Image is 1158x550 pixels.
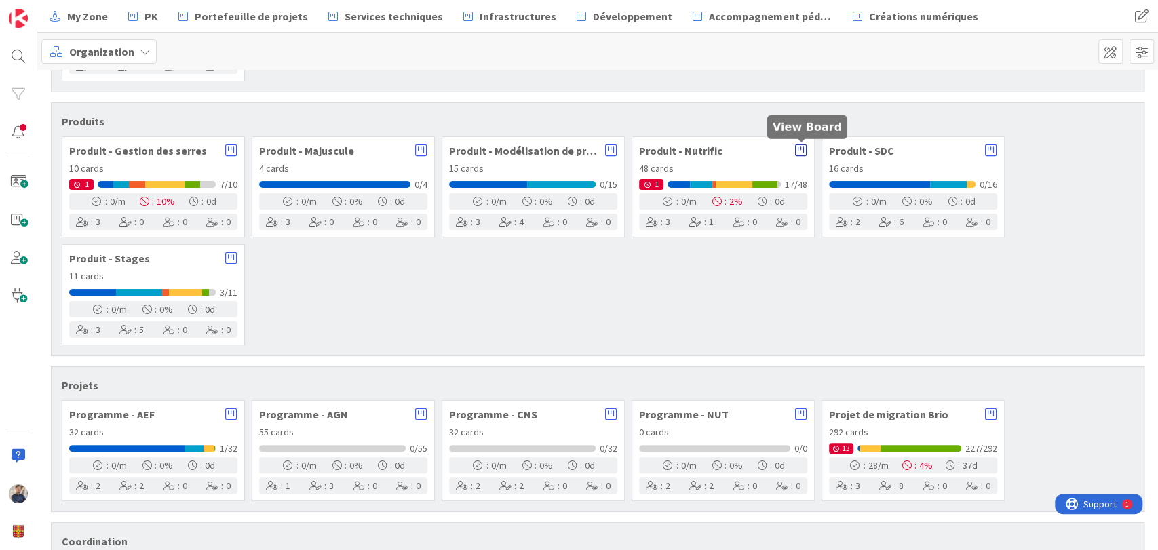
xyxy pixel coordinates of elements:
[646,214,670,230] div: :
[655,178,659,191] span: 1
[966,214,990,230] div: :
[869,8,978,24] span: Créations numériques
[871,195,887,209] span: 0 /m
[639,145,788,156] span: Produit - Nutrific
[980,178,997,192] div: 0/16
[195,8,308,24] span: Portefeuille de projets
[110,195,126,209] span: 0 /m
[709,215,714,229] span: 1
[712,457,743,473] div: :
[96,215,100,229] span: 3
[585,195,595,209] span: 0 d
[775,195,785,209] span: 0 d
[568,457,595,473] div: :
[140,193,175,210] div: :
[879,214,904,230] div: :
[661,457,697,473] div: :
[836,214,860,230] div: :
[986,215,990,229] span: 0
[923,214,947,230] div: :
[606,479,611,493] span: 0
[372,215,377,229] span: 0
[76,214,100,230] div: :
[919,458,933,473] span: 4 %
[543,477,567,494] div: :
[449,161,617,176] div: 15 cards
[205,302,215,317] span: 0 d
[963,458,978,473] span: 37 d
[539,458,553,473] span: 0 %
[329,215,334,229] span: 0
[92,457,127,473] div: :
[966,477,990,494] div: :
[491,195,507,209] span: 0 /m
[776,214,800,230] div: :
[144,8,158,24] span: PK
[794,441,807,456] div: 0/0
[562,479,567,493] span: 0
[85,178,89,191] span: 1
[946,457,978,473] div: :
[119,321,144,338] div: :
[829,161,997,176] div: 16 cards
[170,4,316,28] a: Portefeuille de projets
[923,477,947,494] div: :
[301,458,317,473] span: 0 /m
[902,457,933,473] div: :
[456,477,480,494] div: :
[775,458,785,473] span: 0 d
[729,458,743,473] span: 0 %
[320,4,451,28] a: Services techniques
[96,479,100,493] span: 2
[90,193,126,210] div: :
[689,477,714,494] div: :
[879,477,904,494] div: :
[92,301,127,317] div: :
[665,215,670,229] span: 3
[226,215,231,229] span: 0
[948,193,975,210] div: :
[286,215,290,229] span: 3
[69,145,218,156] span: Produit - Gestion des serres
[69,253,218,264] span: Produit - Stages
[220,178,237,192] div: 7/10
[378,193,405,210] div: :
[410,441,427,456] div: 0/55
[71,5,74,16] div: 1
[758,193,785,210] div: :
[9,9,28,28] img: Visit kanbanzone.com
[729,195,743,209] span: 2 %
[69,409,218,420] span: Programme - AEF
[76,321,100,338] div: :
[965,441,997,456] div: 227/292
[188,457,215,473] div: :
[585,458,595,473] span: 0 d
[189,193,216,210] div: :
[76,477,100,494] div: :
[543,214,567,230] div: :
[111,302,127,317] span: 0 /m
[345,8,443,24] span: Services techniques
[157,195,175,209] span: 10 %
[476,479,480,493] span: 2
[593,8,672,24] span: Développement
[752,479,757,493] span: 0
[139,479,144,493] span: 2
[684,4,841,28] a: Accompagnement pédagogique
[41,4,116,28] a: My Zone
[796,215,800,229] span: 0
[9,484,28,503] img: MW
[986,479,990,493] span: 0
[220,441,237,456] div: 1/32
[9,522,28,541] img: avatar
[845,4,986,28] a: Créations numériques
[665,479,670,493] span: 2
[639,161,807,176] div: 48 cards
[205,458,215,473] span: 0 d
[639,425,807,439] div: 0 cards
[942,215,947,229] span: 0
[206,477,231,494] div: :
[709,8,832,24] span: Accompagnement pédagogique
[449,145,598,156] span: Produit - Modélisation de programme
[206,195,216,209] span: 0 d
